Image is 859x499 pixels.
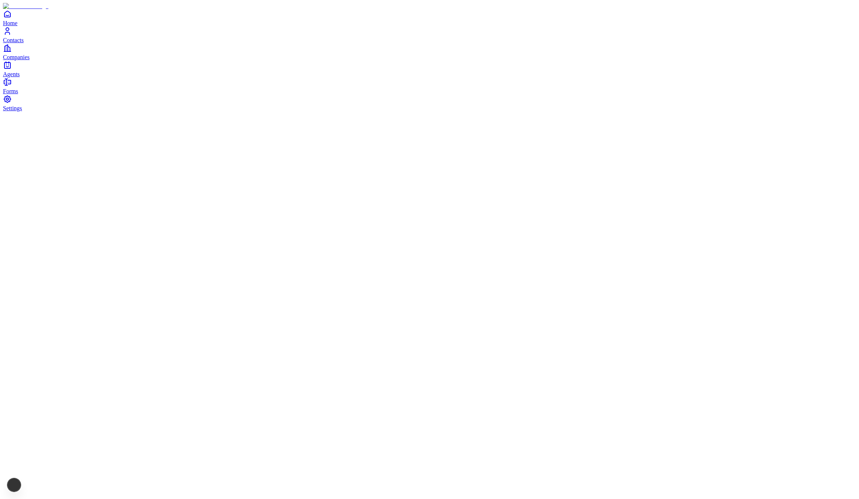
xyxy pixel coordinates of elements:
[3,10,856,26] a: Home
[3,44,856,60] a: Companies
[3,95,856,111] a: Settings
[3,37,24,43] span: Contacts
[3,54,30,60] span: Companies
[3,27,856,43] a: Contacts
[3,78,856,94] a: Forms
[3,61,856,77] a: Agents
[3,20,17,26] span: Home
[3,105,22,111] span: Settings
[3,88,18,94] span: Forms
[3,3,48,10] img: Item Brain Logo
[3,71,20,77] span: Agents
